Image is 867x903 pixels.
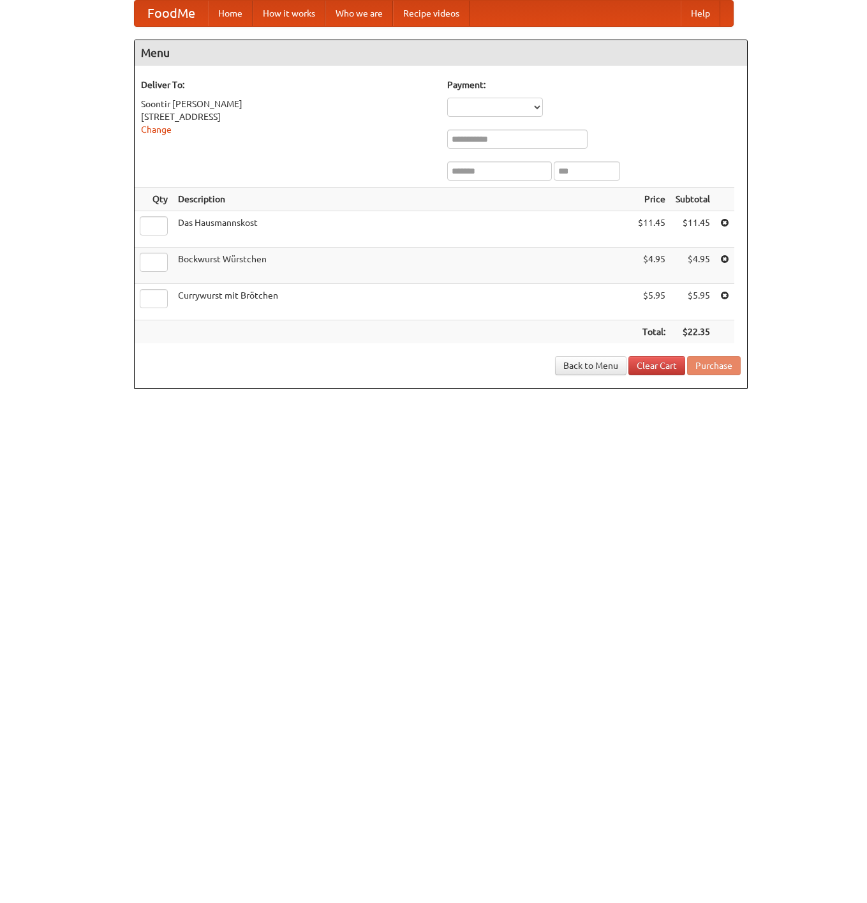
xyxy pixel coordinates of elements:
[141,124,172,135] a: Change
[173,284,633,320] td: Currywurst mit Brötchen
[628,356,685,375] a: Clear Cart
[671,188,715,211] th: Subtotal
[687,356,741,375] button: Purchase
[681,1,720,26] a: Help
[135,188,173,211] th: Qty
[173,248,633,284] td: Bockwurst Würstchen
[135,1,208,26] a: FoodMe
[671,211,715,248] td: $11.45
[173,188,633,211] th: Description
[633,320,671,344] th: Total:
[393,1,470,26] a: Recipe videos
[671,248,715,284] td: $4.95
[633,211,671,248] td: $11.45
[253,1,325,26] a: How it works
[141,78,434,91] h5: Deliver To:
[671,320,715,344] th: $22.35
[173,211,633,248] td: Das Hausmannskost
[671,284,715,320] td: $5.95
[135,40,747,66] h4: Menu
[141,110,434,123] div: [STREET_ADDRESS]
[633,284,671,320] td: $5.95
[633,248,671,284] td: $4.95
[141,98,434,110] div: Soontir [PERSON_NAME]
[208,1,253,26] a: Home
[447,78,741,91] h5: Payment:
[555,356,626,375] a: Back to Menu
[633,188,671,211] th: Price
[325,1,393,26] a: Who we are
